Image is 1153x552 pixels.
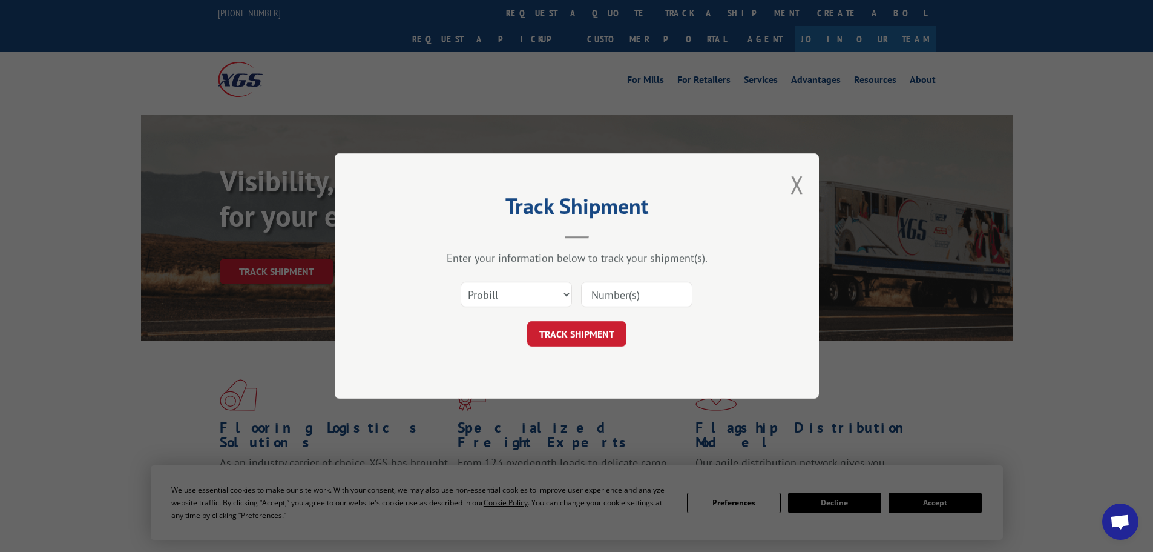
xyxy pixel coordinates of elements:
button: TRACK SHIPMENT [527,321,626,347]
div: Enter your information below to track your shipment(s). [395,251,758,265]
input: Number(s) [581,282,692,307]
a: Open chat [1102,504,1138,540]
button: Close modal [790,168,804,201]
h2: Track Shipment [395,198,758,221]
